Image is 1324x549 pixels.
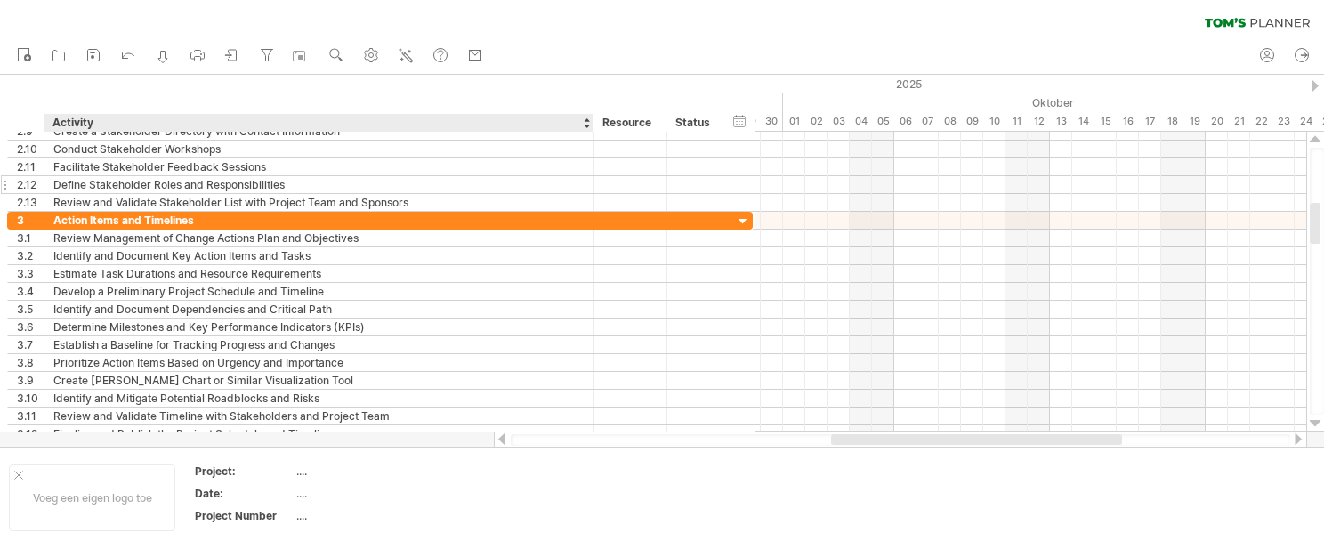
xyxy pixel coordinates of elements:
div: Conduct Stakeholder Workshops [53,141,585,157]
div: Activity [52,114,584,132]
div: vrijdag, 24 Oktober 2025 [1295,112,1317,131]
div: 2.12 [17,176,44,193]
div: maandag, 20 Oktober 2025 [1206,112,1228,131]
div: vrijdag, 17 Oktober 2025 [1139,112,1161,131]
div: Resource [602,114,657,132]
div: Project Number [195,508,293,523]
div: maandag, 6 Oktober 2025 [894,112,916,131]
div: Identify and Document Key Action Items and Tasks [53,247,585,264]
div: donderdag, 9 Oktober 2025 [961,112,983,131]
div: Prioritize Action Items Based on Urgency and Importance [53,354,585,371]
div: 2.10 [17,141,44,157]
div: Date: [195,486,293,501]
div: Status [675,114,714,132]
div: 3.6 [17,319,44,335]
div: donderdag, 16 Oktober 2025 [1117,112,1139,131]
div: 3.11 [17,408,44,424]
div: 3.9 [17,372,44,389]
div: Estimate Task Durations and Resource Requirements [53,265,585,282]
div: Develop a Preliminary Project Schedule and Timeline [53,283,585,300]
div: dinsdag, 21 Oktober 2025 [1228,112,1250,131]
div: vrijdag, 3 Oktober 2025 [827,112,850,131]
div: Action Items and Timelines [53,212,585,229]
div: 3.12 [17,425,44,442]
div: maandag, 13 Oktober 2025 [1050,112,1072,131]
div: 3.10 [17,390,44,407]
div: zaterdag, 18 Oktober 2025 [1161,112,1183,131]
div: Review and Validate Stakeholder List with Project Team and Sponsors [53,194,585,211]
div: donderdag, 23 Oktober 2025 [1272,112,1295,131]
div: 3.5 [17,301,44,318]
div: 3.1 [17,230,44,246]
div: Facilitate Stakeholder Feedback Sessions [53,158,585,175]
div: Determine Milestones and Key Performance Indicators (KPIs) [53,319,585,335]
div: 3.8 [17,354,44,371]
div: .... [296,486,446,501]
div: woensdag, 1 Oktober 2025 [783,112,805,131]
div: 3.2 [17,247,44,264]
div: Establish a Baseline for Tracking Progress and Changes [53,336,585,353]
div: Project: [195,464,293,479]
div: Voeg een eigen logo toe [9,464,175,531]
div: .... [296,464,446,479]
div: 3.4 [17,283,44,300]
div: Define Stakeholder Roles and Responsibilities [53,176,585,193]
div: 3 [17,212,44,229]
div: Create [PERSON_NAME] Chart or Similar Visualization Tool [53,372,585,389]
div: .... [296,508,446,523]
div: dinsdag, 30 September 2025 [761,112,783,131]
div: Review Management of Change Actions Plan and Objectives [53,230,585,246]
div: zaterdag, 11 Oktober 2025 [1005,112,1028,131]
div: 3.7 [17,336,44,353]
div: Review and Validate Timeline with Stakeholders and Project Team [53,408,585,424]
div: Finalize and Publish the Project Schedule and Timeline [53,425,585,442]
div: 2.11 [17,158,44,175]
div: woensdag, 22 Oktober 2025 [1250,112,1272,131]
div: 3.3 [17,265,44,282]
div: zondag, 19 Oktober 2025 [1183,112,1206,131]
div: woensdag, 8 Oktober 2025 [939,112,961,131]
div: zondag, 12 Oktober 2025 [1028,112,1050,131]
div: dinsdag, 7 Oktober 2025 [916,112,939,131]
div: Identify and Document Dependencies and Critical Path [53,301,585,318]
div: vrijdag, 10 Oktober 2025 [983,112,1005,131]
div: woensdag, 15 Oktober 2025 [1094,112,1117,131]
div: donderdag, 2 Oktober 2025 [805,112,827,131]
div: dinsdag, 14 Oktober 2025 [1072,112,1094,131]
div: zondag, 5 Oktober 2025 [872,112,894,131]
div: zaterdag, 4 Oktober 2025 [850,112,872,131]
div: 2.13 [17,194,44,211]
div: Identify and Mitigate Potential Roadblocks and Risks [53,390,585,407]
